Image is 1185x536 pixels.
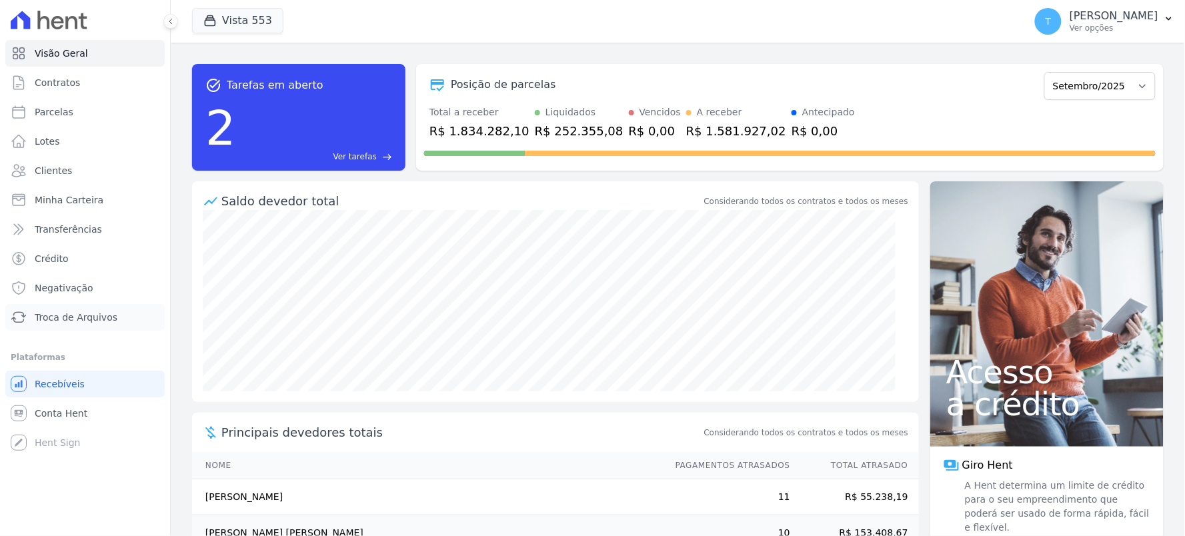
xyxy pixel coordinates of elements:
div: Liquidados [545,105,596,119]
span: a crédito [946,388,1148,420]
div: 2 [205,93,236,163]
a: Parcelas [5,99,165,125]
span: A Hent determina um limite de crédito para o seu empreendimento que poderá ser usado de forma ráp... [962,479,1150,535]
div: A receber [697,105,742,119]
th: Total Atrasado [791,452,919,479]
span: Minha Carteira [35,193,103,207]
span: Parcelas [35,105,73,119]
a: Ver tarefas east [241,151,392,163]
span: Acesso [946,356,1148,388]
span: Ver tarefas [333,151,377,163]
a: Recebíveis [5,371,165,397]
a: Visão Geral [5,40,165,67]
div: R$ 252.355,08 [535,122,624,140]
p: [PERSON_NAME] [1070,9,1158,23]
div: R$ 1.834.282,10 [429,122,529,140]
div: Vencidos [640,105,681,119]
a: Negativação [5,275,165,301]
span: Recebíveis [35,377,85,391]
span: Lotes [35,135,60,148]
a: Troca de Arquivos [5,304,165,331]
div: Posição de parcelas [451,77,556,93]
div: R$ 0,00 [629,122,681,140]
span: Visão Geral [35,47,88,60]
button: Vista 553 [192,8,283,33]
div: R$ 0,00 [792,122,855,140]
a: Contratos [5,69,165,96]
a: Minha Carteira [5,187,165,213]
span: task_alt [205,77,221,93]
div: R$ 1.581.927,02 [686,122,786,140]
span: east [382,152,392,162]
div: Saldo devedor total [221,192,702,210]
span: Clientes [35,164,72,177]
span: Negativação [35,281,93,295]
span: T [1046,17,1052,26]
span: Tarefas em aberto [227,77,323,93]
button: T [PERSON_NAME] Ver opções [1024,3,1185,40]
span: Conta Hent [35,407,87,420]
span: Principais devedores totais [221,423,702,441]
div: Total a receber [429,105,529,119]
td: R$ 55.238,19 [791,479,919,515]
th: Pagamentos Atrasados [663,452,791,479]
span: Giro Hent [962,457,1013,473]
p: Ver opções [1070,23,1158,33]
td: 11 [663,479,791,515]
span: Contratos [35,76,80,89]
span: Crédito [35,252,69,265]
span: Troca de Arquivos [35,311,117,324]
th: Nome [192,452,663,479]
a: Clientes [5,157,165,184]
td: [PERSON_NAME] [192,479,663,515]
span: Considerando todos os contratos e todos os meses [704,427,908,439]
a: Conta Hent [5,400,165,427]
a: Crédito [5,245,165,272]
div: Antecipado [802,105,855,119]
a: Transferências [5,216,165,243]
div: Considerando todos os contratos e todos os meses [704,195,908,207]
span: Transferências [35,223,102,236]
div: Plataformas [11,349,159,365]
a: Lotes [5,128,165,155]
